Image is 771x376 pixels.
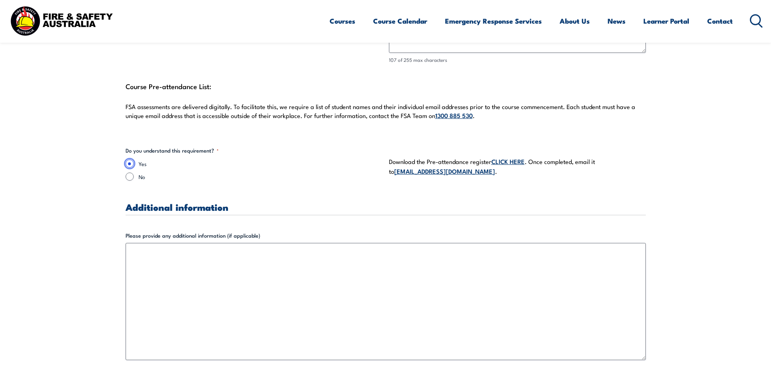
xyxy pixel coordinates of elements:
h3: Additional information [126,202,646,212]
a: News [608,10,625,32]
label: Yes [139,160,382,168]
a: [EMAIL_ADDRESS][DOMAIN_NAME] [394,166,495,175]
label: Please provide any additional information (if applicable) [126,232,646,240]
a: 1300 885 530 [435,111,473,120]
a: Contact [707,10,733,32]
div: Course Pre-attendance List: [126,80,646,130]
a: About Us [560,10,590,32]
a: Course Calendar [373,10,427,32]
label: No [139,173,382,181]
a: Emergency Response Services [445,10,542,32]
p: FSA assessments are delivered digitally. To facilitate this, we require a list of student names a... [126,103,646,120]
a: Courses [330,10,355,32]
p: Download the Pre-attendance register . Once completed, email it to . [389,157,646,176]
a: Learner Portal [643,10,689,32]
a: CLICK HERE [491,157,525,166]
legend: Do you understand this requirement? [126,146,219,155]
div: 107 of 255 max characters [389,56,646,64]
